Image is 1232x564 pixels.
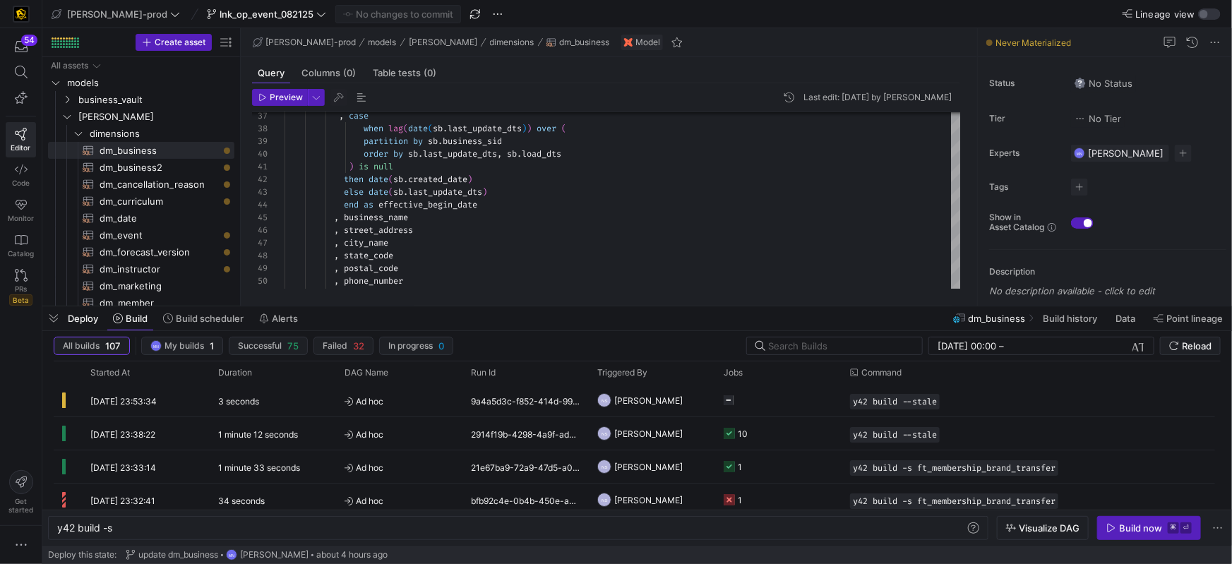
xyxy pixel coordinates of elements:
span: , [497,148,502,160]
span: last_update_dts [448,123,522,134]
span: models [67,75,232,91]
span: created_date [408,174,467,185]
img: No status [1075,78,1086,89]
span: Point lineage [1166,313,1223,324]
a: dm_member​​​​​​​​​​ [48,294,234,311]
span: Ad hoc [345,418,454,451]
img: https://storage.googleapis.com/y42-prod-data-exchange/images/uAsz27BndGEK0hZWDFeOjoxA7jCwgK9jE472... [14,7,28,21]
span: y42 build --stale [853,397,937,407]
button: Visualize DAG [997,516,1089,540]
span: dm_event​​​​​​​​​​ [100,227,218,244]
img: No tier [1075,113,1086,124]
button: models [365,34,400,51]
span: Show in Asset Catalog [989,212,1044,232]
button: Build [107,306,154,330]
a: dm_cancellation_reason​​​​​​​​​​ [48,176,234,193]
span: DAG Name [345,368,388,378]
span: Alerts [272,313,298,324]
a: Editor [6,122,36,157]
span: Deploy [68,313,98,324]
span: dm_instructor​​​​​​​​​​ [100,261,218,277]
button: In progress0 [379,337,453,355]
div: 46 [252,224,268,236]
span: Ad hoc [345,451,454,484]
span: sb [507,148,517,160]
span: Run Id [471,368,496,378]
span: date [369,186,388,198]
span: 32 [353,340,364,352]
a: dm_business​​​​​​​​​​ [48,142,234,159]
span: dm_curriculum​​​​​​​​​​ [100,193,218,210]
span: . [517,148,522,160]
span: PRs [15,284,27,293]
span: about 4 hours ago [316,550,388,560]
span: dm_date​​​​​​​​​​ [100,210,218,227]
div: 40 [252,148,268,160]
div: 41 [252,160,268,173]
span: postal_code [344,263,398,274]
span: . [443,123,448,134]
span: Create asset [155,37,205,47]
span: y42 build -s ft_membership_brand_transfer [853,463,1055,473]
div: Press SPACE to select this row. [48,57,234,74]
span: 75 [287,340,299,352]
div: Press SPACE to select this row. [48,159,234,176]
span: Model [635,37,660,47]
button: Alerts [253,306,304,330]
span: No Tier [1075,113,1121,124]
div: 39 [252,135,268,148]
span: [PERSON_NAME] [1088,148,1164,159]
span: date [408,123,428,134]
div: 9a4a5d3c-f852-414d-99a7-21c4564e8dcf [462,384,589,416]
div: NS [597,426,611,440]
button: dimensions [486,34,538,51]
span: models [369,37,397,47]
span: In progress [388,341,433,351]
span: ( [388,186,393,198]
a: Catalog [6,228,36,263]
span: last_update_dts [408,186,482,198]
div: Press SPACE to select this row. [48,277,234,294]
a: PRsBeta [6,263,36,311]
button: Build history [1036,306,1106,330]
span: end [344,199,359,210]
div: 1 [738,450,742,484]
p: Description [989,267,1226,277]
div: NS [597,460,611,474]
span: [PERSON_NAME] [240,550,309,560]
span: , [334,288,339,299]
span: load_dts [522,148,561,160]
span: effective_begin_date [378,199,477,210]
span: dm_business​​​​​​​​​​ [100,143,218,159]
span: Get started [8,497,33,514]
span: Ad hoc [345,385,454,418]
button: No tierNo Tier [1071,109,1125,128]
span: Command [861,368,902,378]
y42-duration: 1 minute 33 seconds [218,462,300,473]
span: business_vault [78,92,232,108]
span: Monitor [8,214,34,222]
span: Tier [989,114,1060,124]
span: dm_cancellation_reason​​​​​​​​​​ [100,176,218,193]
span: [PERSON_NAME]-prod [265,37,356,47]
span: Duration [218,368,252,378]
div: Press SPACE to select this row. [48,244,234,260]
div: 1 [738,484,742,517]
span: , [334,250,339,261]
span: Ad hoc [345,484,454,517]
a: dm_date​​​​​​​​​​ [48,210,234,227]
div: bfb92c4e-0b4b-450e-a4d4-d9cc08943bd6 [462,484,589,516]
span: y42 build --stale [853,430,937,440]
span: dm_business [969,313,1026,324]
span: Failed [323,341,347,351]
span: sb [428,136,438,147]
button: No statusNo Status [1071,74,1136,92]
div: Press SPACE to select this row. [48,294,234,311]
span: ) [467,174,472,185]
span: dimensions [490,37,534,47]
a: Monitor [6,193,36,228]
div: NS [597,393,611,407]
button: All builds107 [54,337,130,355]
div: Build now [1119,522,1162,534]
span: sb [408,148,418,160]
